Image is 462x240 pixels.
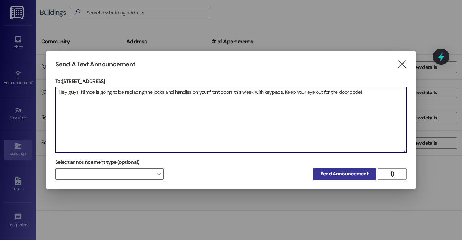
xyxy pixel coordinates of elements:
[321,170,369,178] span: Send Announcement
[389,171,395,177] i: 
[313,168,376,180] button: Send Announcement
[55,60,135,69] h3: Send A Text Announcement
[55,157,140,168] label: Select announcement type (optional)
[55,87,407,153] div: Hey guys! Nimbe is going to be replacing the locks and handles on your front doors this week with...
[55,78,407,85] p: To: [STREET_ADDRESS]
[397,61,407,68] i: 
[56,87,406,153] textarea: Hey guys! Nimbe is going to be replacing the locks and handles on your front doors this week with...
